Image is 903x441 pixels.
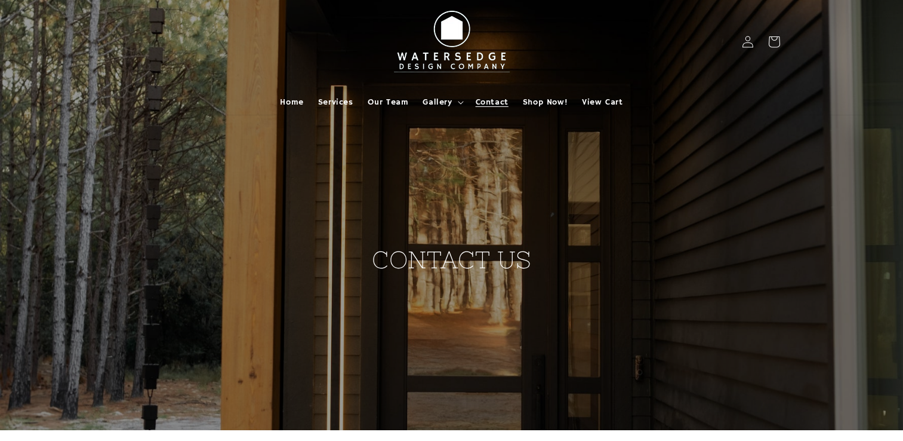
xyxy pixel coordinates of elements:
span: Shop Now! [523,97,568,108]
span: Home [280,97,303,108]
img: Watersedge Design Co [386,5,517,79]
span: Gallery [423,97,452,108]
span: Services [318,97,353,108]
summary: Gallery [415,90,468,115]
a: Home [273,90,310,115]
a: Our Team [360,90,416,115]
h2: CONTACT US [338,155,565,275]
span: View Cart [582,97,622,108]
span: Our Team [368,97,409,108]
a: Services [311,90,360,115]
a: Contact [469,90,516,115]
a: Shop Now! [516,90,575,115]
span: Contact [476,97,508,108]
a: View Cart [575,90,630,115]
